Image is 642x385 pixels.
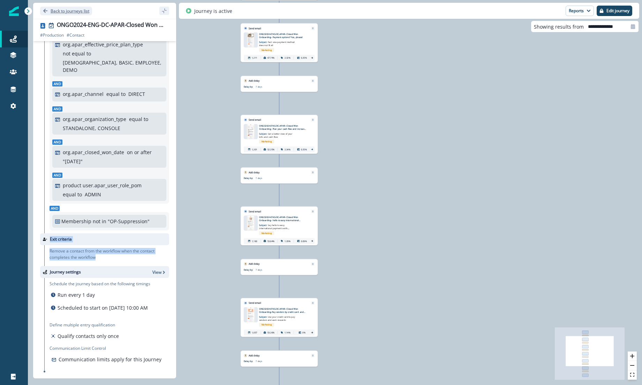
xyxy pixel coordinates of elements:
p: ONGO2024-ENG-DC-APAR- Closed Won Onboarding-Pay vendors by credit card and earn card rewards [259,307,307,314]
p: Add delay [249,171,260,174]
p: 0% [302,331,305,334]
span: Fact: one payment method does not fit all [259,41,295,47]
p: org.apar_closed_won_date [63,149,124,156]
p: ONGO2024-ENG-DC-APAR- Closed Won Onboarding- hello to easy international payments with [PERSON_NAME] [259,216,307,222]
img: Inflection [9,6,19,16]
p: product user.apar_user_role_pom [63,182,142,189]
button: Edit journey [597,6,632,16]
p: Showing results from [534,23,584,30]
div: Send emailRemoveemail asset unavailableONGO2024-ENG-DC-APAR- Closed Won Onboarding- hello to easy... [241,206,318,246]
p: Membership [61,218,91,225]
p: not equal to [63,50,91,57]
button: fit view [628,370,637,380]
p: Delay by: [244,176,256,180]
p: Journey is active [194,7,232,15]
span: Marketing [259,139,274,143]
p: org.apar_effective_price_plan_type [63,41,143,48]
p: Remove a contact from the workflow when the contact completes the workflow [50,248,169,261]
span: Say hello to easy international payments with [PERSON_NAME] [259,224,289,233]
p: 2.32% [285,56,290,59]
span: And [52,106,62,112]
p: Send email [249,210,261,213]
img: email asset unavailable [246,216,255,231]
div: ONGO2024-ENG-DC-APAR-Closed Won Onboarding [57,22,166,29]
p: Define multiple entry qualification [50,322,120,328]
p: [DEMOGRAPHIC_DATA], BASIC, EMPLOYEE, DEMO [63,59,162,74]
p: Scheduled to start on [DATE] 10:00 AM [58,304,148,311]
p: Qualify contacts only once [58,332,119,340]
span: And [52,81,62,86]
p: View [152,269,161,275]
p: Subject: [259,39,297,47]
div: Send emailRemoveemail asset unavailableONGO2024-ENG-DC-APAR- Closed Won Onboarding- Plan your cas... [241,115,318,154]
p: # Contact [67,32,84,38]
p: Delay by: [244,268,256,271]
p: 1.14% [285,331,290,334]
p: Subject: [259,130,297,138]
p: 7 days [256,268,293,271]
p: equal to [129,115,148,123]
p: Communication limits apply for this Journey [59,356,161,363]
p: STANDALONE, CONSOLE [63,124,120,132]
p: on or after [127,149,152,156]
p: 2.34% [285,148,290,151]
p: ONGO2024-ENG-DC-APAR- Closed Won Onboarding- Plan your cash flow and increase control [259,124,307,130]
p: 7 days [256,176,293,180]
div: Add delayRemoveDelay by:7 days [241,259,318,275]
p: 0.09% [301,240,307,243]
p: Add delay [249,354,260,357]
p: org.apar_organization_type [63,115,126,123]
p: org.apar_channel [63,90,104,98]
p: Send email [249,118,261,121]
p: Send email [249,301,261,305]
p: 53.84% [267,240,275,243]
span: Get a better view of your bills and cash flow [259,132,293,138]
p: Add delay [249,79,260,83]
span: And [50,206,60,211]
p: # Production [40,32,64,38]
button: zoom in [628,352,637,361]
p: 1,160 [252,240,257,243]
button: Reports [566,6,594,16]
p: Schedule the journey based on the following timings [50,281,150,287]
p: 0.25% [301,56,307,59]
p: Send email [249,27,261,30]
p: 1,201 [252,148,257,151]
p: equal to [63,191,82,198]
p: 1,211 [252,56,257,59]
p: 67.74% [267,56,275,59]
p: 0.25% [301,148,307,151]
p: Edit journey [606,8,629,13]
p: 52.25% [267,148,275,151]
span: And [52,139,62,145]
p: "OP-Suppression" [108,218,154,225]
p: 53.26% [267,331,275,334]
div: Send emailRemoveemail asset unavailableONGO2024-ENG-DC-APAR- Closed Won Onboarding-Pay vendors by... [241,298,318,337]
button: zoom out [628,361,637,370]
p: Subject: [259,222,297,230]
div: Add delayRemoveDelay by:7 days [241,350,318,367]
button: View [152,269,166,275]
div: Add delayRemoveDelay by:7 days [241,167,318,183]
span: Marketing [259,231,274,235]
p: ONGO2024-ENG-DC-APAR- Closed Won Onboarding- Payment options? Yes, please! [259,32,307,39]
p: Run every 1 day [58,291,95,299]
p: 1.29% [285,240,290,243]
p: Delay by: [244,360,256,363]
p: not in [93,218,106,225]
span: Marketing [259,48,274,52]
div: Add delayRemoveDelay by:7 days [241,76,318,92]
p: Subject: [259,314,297,322]
p: Journey settings [50,269,81,275]
p: Add delay [249,262,260,266]
p: 1,057 [252,331,257,334]
p: ADMIN [85,191,101,198]
p: Exit criteria [50,236,72,242]
p: Delay by: [244,85,256,88]
p: equal to [106,90,126,98]
img: email asset unavailable [246,307,256,322]
p: Back to journeys list [51,8,89,14]
span: Use your credit card to pay vendors and earn rewards [259,316,295,322]
span: And [52,173,62,178]
p: Communication Limit Control [50,345,169,352]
